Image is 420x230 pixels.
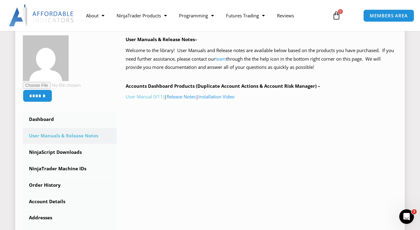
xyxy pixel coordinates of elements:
a: About [80,9,110,23]
span: MEMBERS AREA [370,13,408,18]
a: team [215,56,226,62]
img: bd0052ada2e583f9d9974d0948308810d52afd9c52940c22835fab25549a630b [23,35,69,81]
a: Release Notes [167,94,196,100]
p: | | [126,93,397,101]
a: Dashboard [23,111,117,127]
a: Account Details [23,194,117,210]
a: MEMBERS AREA [363,9,414,22]
a: Reviews [271,9,300,23]
a: NinjaScript Downloads [23,144,117,160]
nav: Menu [80,9,328,23]
a: NinjaTrader Products [110,9,173,23]
a: 0 [323,7,350,24]
a: User Manuals & Release Notes [23,128,117,144]
a: Addresses [23,210,117,226]
a: NinjaTrader Machine IDs [23,161,117,177]
a: Futures Trading [220,9,271,23]
a: Programming [173,9,220,23]
b: Accounts Dashboard Products (Duplicate Account Actions & Account Risk Manager) – [126,83,320,89]
span: 0 [338,9,343,14]
iframe: Intercom live chat [399,209,414,224]
span: 2 [412,209,417,214]
a: User Manual (V11) [126,94,164,100]
img: LogoAI | Affordable Indicators – NinjaTrader [9,5,74,27]
a: Order History [23,177,117,193]
a: Installation Video [198,94,235,100]
p: Welcome to the library! User Manuals and Release notes are available below based on the products ... [126,46,397,72]
b: User Manuals & Release Notes– [126,36,197,42]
